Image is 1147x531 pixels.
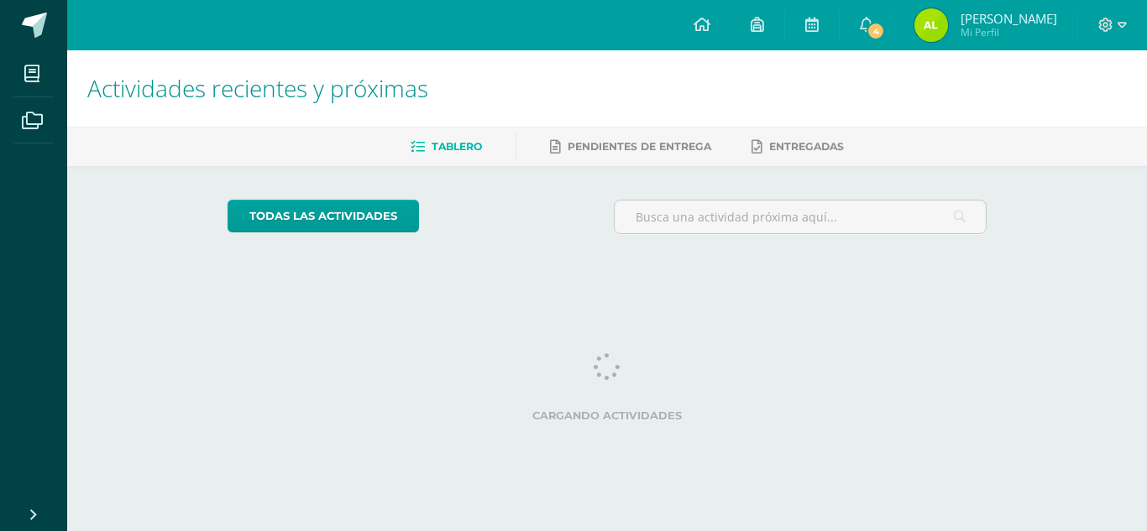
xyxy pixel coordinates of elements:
a: todas las Actividades [228,200,419,232]
a: Tablero [411,133,482,160]
a: Entregadas [752,133,844,160]
label: Cargando actividades [228,409,987,422]
span: 4 [867,22,885,40]
span: [PERSON_NAME] [961,10,1057,27]
span: Entregadas [769,140,844,153]
span: Pendientes de entrega [568,140,711,153]
span: Mi Perfil [961,25,1057,39]
input: Busca una actividad próxima aquí... [615,200,987,233]
span: Tablero [432,140,482,153]
img: ea357653897c3a52a2c3a36c1ed00e9f.png [914,8,948,42]
a: Pendientes de entrega [550,133,711,160]
span: Actividades recientes y próximas [87,72,428,104]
